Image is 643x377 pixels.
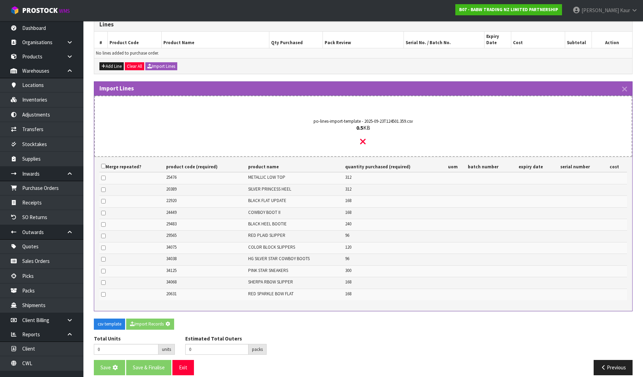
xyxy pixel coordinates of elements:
[345,186,351,192] span: 312
[345,279,351,285] span: 168
[565,32,592,48] th: Subtotal
[22,6,58,15] span: ProStock
[343,161,446,172] th: quantity purchased (required)
[345,198,351,203] span: 168
[248,256,310,262] span: HG SILVER STAR COWBOY BOOTS
[248,209,280,215] span: COWBOY BOOT II
[446,161,466,172] th: uom
[99,62,124,71] button: Add Line
[559,161,608,172] th: serial number
[345,244,351,250] span: 120
[620,7,630,14] span: Kaur
[345,174,351,180] span: 312
[166,174,177,180] span: 25476
[166,198,177,203] span: 22920
[246,161,343,172] th: product name
[248,291,294,297] span: RED SPARKLE BOW FLAT
[356,124,363,131] strong: 0.5
[158,344,175,355] div: units
[164,161,246,172] th: product code (required)
[249,344,267,355] div: packs
[94,48,632,58] td: No lines added to purchase order.
[608,161,627,172] th: cost
[323,32,404,48] th: Pack Review
[345,256,349,262] span: 96
[166,232,177,238] span: 29565
[94,32,108,48] th: #
[345,209,351,215] span: 168
[248,198,286,203] span: BLACK FLAT UPDATE
[345,267,351,273] span: 300
[269,32,323,48] th: Qty Purchased
[185,335,242,342] label: Estimated Total Outers
[311,118,415,125] span: po-lines-import-template - 2025-09-23T124501.359.csv
[466,161,517,172] th: batch number
[145,62,177,71] button: Import Lines
[166,244,177,250] span: 34075
[161,32,269,48] th: Product Name
[248,221,287,227] span: BLACK HEEL BOOTIE
[126,319,174,330] button: Import Records
[248,174,285,180] span: METALLIC LOW TOP
[248,244,295,250] span: COLOR BLOCK SLIPPERS
[166,186,177,192] span: 20389
[108,32,162,48] th: Product Code
[126,360,171,375] button: Save & Finalise
[581,7,619,14] span: [PERSON_NAME]
[166,256,177,262] span: 34038
[112,125,614,131] div: KB
[166,291,177,297] span: 20631
[517,161,559,172] th: expiry date
[248,279,293,285] span: SHERPA RBOW SLIPPER
[94,344,158,355] input: Total Units
[592,32,632,48] th: Action
[185,344,248,355] input: Estimated Total Outers
[94,360,125,375] button: Save
[172,360,194,375] button: Exit
[455,4,562,15] a: B07 - BABW TRADING NZ LIMITED PARTNERSHIP
[166,279,177,285] span: 34068
[248,232,285,238] span: RED PLAID SLIPPER
[511,32,565,48] th: Cost
[248,186,291,192] span: SILVER PRINCESS HEEL
[484,32,511,48] th: Expiry Date
[345,221,351,227] span: 240
[59,8,70,14] small: WMS
[166,267,177,273] span: 34125
[404,32,484,48] th: Serial No. / Batch No.
[99,21,627,28] h3: Lines
[94,335,121,342] label: Total Units
[99,85,627,92] h3: Import Lines
[345,291,351,297] span: 168
[459,7,558,13] strong: B07 - BABW TRADING NZ LIMITED PARTNERSHIP
[10,6,19,15] img: cube-alt.png
[99,161,164,172] th: Merge repeated?
[166,209,177,215] span: 24449
[248,267,288,273] span: PINK STAR SNEAKERS
[166,221,177,227] span: 29483
[594,360,633,375] button: Previous
[94,319,125,330] button: csv template
[345,232,349,238] span: 96
[125,62,144,71] button: Clear All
